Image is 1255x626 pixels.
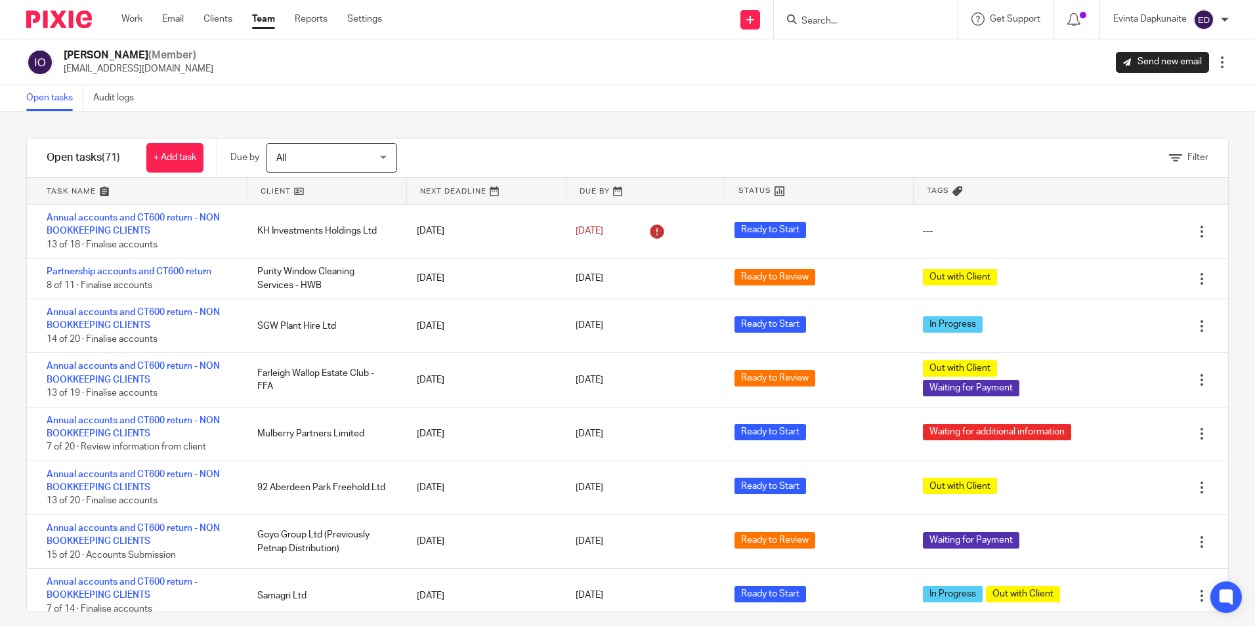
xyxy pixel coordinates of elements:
div: [DATE] [404,583,563,609]
span: In Progress [923,586,983,602]
span: In Progress [923,316,983,333]
span: Ready to Start [734,316,806,333]
div: [DATE] [404,313,563,339]
span: [DATE] [576,591,603,600]
p: Due by [230,151,259,164]
div: Purity Window Cleaning Services - HWB [244,259,403,299]
span: 14 of 20 · Finalise accounts [47,335,158,344]
div: Samagri Ltd [244,583,403,609]
span: All [276,154,286,163]
img: Pixie [26,10,92,28]
span: Filter [1187,153,1208,162]
span: Ready to Start [734,478,806,494]
img: svg%3E [26,49,54,76]
h2: [PERSON_NAME] [64,49,213,62]
div: Mulberry Partners Limited [244,421,403,447]
a: Partnership accounts and CT600 return [47,267,211,276]
div: [DATE] [404,218,563,244]
a: Email [162,12,184,26]
span: Ready to Start [734,222,806,238]
div: --- [923,224,933,238]
span: (Member) [148,50,196,60]
a: Annual accounts and CT600 return - NON BOOKKEEPING CLIENTS [47,308,220,330]
p: [EMAIL_ADDRESS][DOMAIN_NAME] [64,62,213,75]
span: Ready to Review [734,269,815,285]
a: Reports [295,12,328,26]
div: 92 Aberdeen Park Freehold Ltd [244,474,403,501]
div: [DATE] [404,421,563,447]
div: Farleigh Wallop Estate Club - FFA [244,360,403,400]
div: Goyo Group Ltd (Previously Petnap Distribution) [244,522,403,562]
span: Out with Client [923,360,997,377]
span: Ready to Start [734,586,806,602]
span: [DATE] [576,483,603,492]
span: Get Support [990,14,1040,24]
span: [DATE] [576,375,603,385]
div: KH Investments Holdings Ltd [244,218,403,244]
div: [DATE] [404,474,563,501]
a: Annual accounts and CT600 return - NON BOOKKEEPING CLIENTS [47,524,220,546]
a: Open tasks [26,85,83,111]
span: (71) [102,152,120,163]
span: Ready to Review [734,370,815,386]
span: 8 of 11 · Finalise accounts [47,281,152,290]
span: 7 of 14 · Finalise accounts [47,604,152,614]
img: svg%3E [1193,9,1214,30]
a: Annual accounts and CT600 return - NON BOOKKEEPING CLIENTS [47,416,220,438]
a: Team [252,12,275,26]
p: Evinta Dapkunaite [1113,12,1187,26]
span: [DATE] [576,537,603,546]
div: [DATE] [404,528,563,554]
a: Annual accounts and CT600 return - BOOKKEEPING CLIENTS [47,577,198,600]
span: Waiting for Payment [923,380,1019,396]
input: Search [800,16,918,28]
a: Annual accounts and CT600 return - NON BOOKKEEPING CLIENTS [47,362,220,384]
a: + Add task [146,143,203,173]
span: Out with Client [923,478,997,494]
span: Ready to Start [734,424,806,440]
a: Annual accounts and CT600 return - NON BOOKKEEPING CLIENTS [47,213,220,236]
div: SGW Plant Hire Ltd [244,313,403,339]
div: [DATE] [404,367,563,393]
span: 7 of 20 · Review information from client [47,442,206,451]
span: 13 of 19 · Finalise accounts [47,388,158,398]
a: Annual accounts and CT600 return - NON BOOKKEEPING CLIENTS [47,470,220,492]
span: [DATE] [576,274,603,283]
a: Clients [203,12,232,26]
div: [DATE] [404,265,563,291]
span: Status [738,185,771,196]
span: [DATE] [576,429,603,438]
span: Ready to Review [734,532,815,549]
a: Work [121,12,142,26]
span: Out with Client [986,586,1060,602]
span: Tags [927,185,949,196]
span: Waiting for additional information [923,424,1071,440]
span: Out with Client [923,269,997,285]
a: Send new email [1116,52,1209,73]
a: Audit logs [93,85,144,111]
span: 13 of 18 · Finalise accounts [47,240,158,249]
span: [DATE] [576,226,603,236]
span: 13 of 20 · Finalise accounts [47,497,158,506]
span: Waiting for Payment [923,532,1019,549]
a: Settings [347,12,382,26]
span: [DATE] [576,322,603,331]
span: 15 of 20 · Accounts Submission [47,551,176,560]
h1: Open tasks [47,151,120,165]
